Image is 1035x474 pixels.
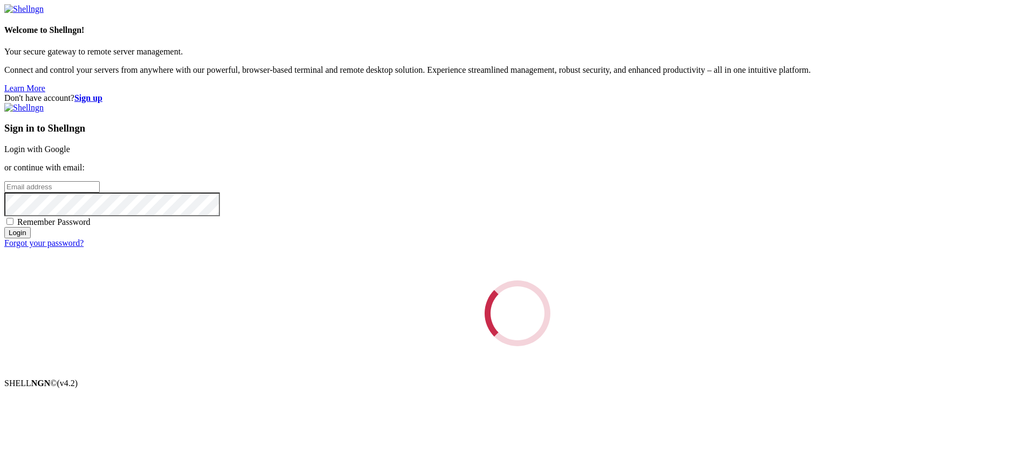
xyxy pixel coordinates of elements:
input: Login [4,227,31,238]
input: Remember Password [6,218,13,225]
a: Sign up [74,93,102,102]
span: SHELL © [4,379,78,388]
div: Loading... [485,280,550,346]
a: Learn More [4,84,45,93]
span: 4.2.0 [57,379,78,388]
a: Login with Google [4,145,70,154]
p: Your secure gateway to remote server management. [4,47,1031,57]
p: or continue with email: [4,163,1031,173]
img: Shellngn [4,103,44,113]
a: Forgot your password? [4,238,84,248]
img: Shellngn [4,4,44,14]
p: Connect and control your servers from anywhere with our powerful, browser-based terminal and remo... [4,65,1031,75]
h4: Welcome to Shellngn! [4,25,1031,35]
b: NGN [31,379,51,388]
div: Don't have account? [4,93,1031,103]
h3: Sign in to Shellngn [4,122,1031,134]
input: Email address [4,181,100,193]
span: Remember Password [17,217,91,226]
